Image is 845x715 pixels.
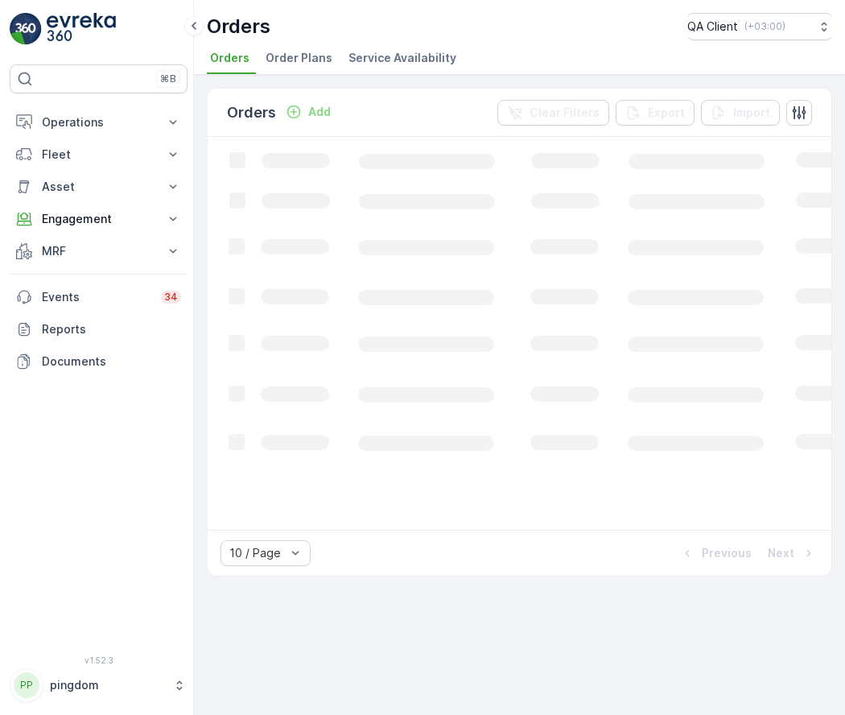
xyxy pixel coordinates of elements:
[648,105,685,121] p: Export
[207,14,270,39] p: Orders
[701,100,780,126] button: Import
[227,101,276,124] p: Orders
[308,104,331,120] p: Add
[42,289,151,305] p: Events
[164,291,178,304] p: 34
[10,13,42,45] img: logo
[42,321,181,337] p: Reports
[47,13,116,45] img: logo_light-DOdMpM7g.png
[678,543,753,563] button: Previous
[733,105,770,121] p: Import
[616,100,695,126] button: Export
[10,313,188,345] a: Reports
[766,543,818,563] button: Next
[10,281,188,313] a: Events34
[768,545,794,561] p: Next
[10,655,188,665] span: v 1.52.3
[42,114,155,130] p: Operations
[10,203,188,235] button: Engagement
[42,243,155,259] p: MRF
[10,171,188,203] button: Asset
[42,353,181,370] p: Documents
[42,147,155,163] p: Fleet
[50,677,165,693] p: pingdom
[10,668,188,702] button: PPpingdom
[10,235,188,267] button: MRF
[14,672,39,698] div: PP
[702,545,752,561] p: Previous
[744,20,785,33] p: ( +03:00 )
[266,50,332,66] span: Order Plans
[10,106,188,138] button: Operations
[42,179,155,195] p: Asset
[10,138,188,171] button: Fleet
[687,19,738,35] p: QA Client
[42,211,155,227] p: Engagement
[497,100,609,126] button: Clear Filters
[279,102,337,122] button: Add
[530,105,600,121] p: Clear Filters
[210,50,249,66] span: Orders
[687,13,832,40] button: QA Client(+03:00)
[348,50,456,66] span: Service Availability
[160,72,176,85] p: ⌘B
[10,345,188,378] a: Documents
